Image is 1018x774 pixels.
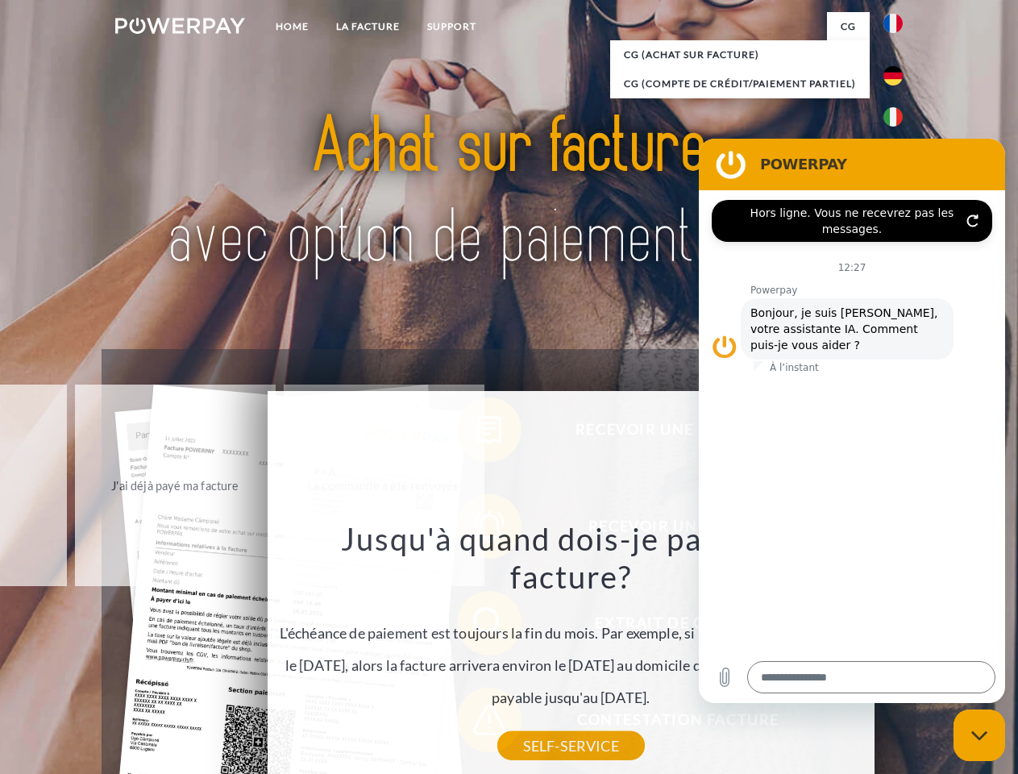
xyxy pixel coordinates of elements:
[276,519,865,597] h3: Jusqu'à quand dois-je payer ma facture?
[115,18,245,34] img: logo-powerpay-white.svg
[699,139,1005,703] iframe: Fenêtre de messagerie
[322,12,413,41] a: LA FACTURE
[883,14,903,33] img: fr
[954,709,1005,761] iframe: Bouton de lancement de la fenêtre de messagerie, conversation en cours
[610,40,870,69] a: CG (achat sur facture)
[413,12,490,41] a: Support
[262,12,322,41] a: Home
[497,731,645,760] a: SELF-SERVICE
[883,66,903,85] img: de
[276,519,865,746] div: L'échéance de paiement est toujours la fin du mois. Par exemple, si la commande a été passée le [...
[883,107,903,127] img: it
[610,69,870,98] a: CG (Compte de crédit/paiement partiel)
[154,77,864,309] img: title-powerpay_fr.svg
[827,12,870,41] a: CG
[85,474,266,496] div: J'ai déjà payé ma facture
